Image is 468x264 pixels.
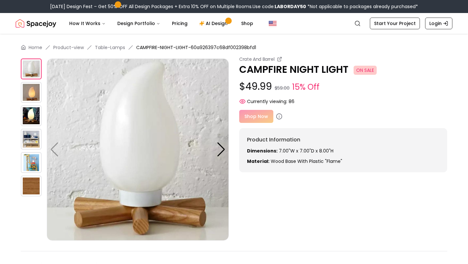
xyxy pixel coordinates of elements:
[194,17,235,30] a: AI Design
[53,44,84,51] a: Product-view
[239,64,447,75] p: CAMPFIRE NIGHT LIGHT
[21,105,42,126] img: https://storage.googleapis.com/spacejoy-main/assets/60a926397c68df002398bfd1/product_2_d68a0oopnhc
[16,17,56,30] img: Spacejoy Logo
[136,44,256,51] span: CAMPFIRE-NIGHT-LIGHT-60a926397c68df002398bfd1
[21,176,42,196] img: https://storage.googleapis.com/spacejoy-main/assets/60a926397c68df002398bfd1/product_5_c90ecd91lg5l
[292,81,319,93] small: 15% Off
[306,3,418,10] span: *Not applicable to packages already purchased*
[21,82,42,103] img: https://storage.googleapis.com/spacejoy-main/assets/60a926397c68df002398bfd1/product_1_p73lk906329
[236,17,258,30] a: Shop
[247,148,439,154] p: 7.00"W x 7.00"D x 8.00"H
[247,148,278,154] strong: Dimensions:
[354,66,377,75] span: ON SALE
[271,158,342,165] span: Wood base with plastic "flame"
[112,17,165,30] button: Design Portfolio
[21,59,42,79] img: https://storage.googleapis.com/spacejoy-main/assets/60a926397c68df002398bfd1/product_0_ombn2i4jice
[289,98,294,105] span: 86
[247,158,269,165] strong: Material:
[239,56,274,62] small: Crate And Barrel
[247,98,287,105] span: Currently viewing:
[16,13,452,34] nav: Global
[64,17,258,30] nav: Main
[21,152,42,173] img: https://storage.googleapis.com/spacejoy-main/assets/60a926397c68df002398bfd1/product_4_mne68iffp0ad
[29,44,42,51] a: Home
[247,136,439,144] h6: Product Information
[21,44,447,51] nav: breadcrumb
[47,59,229,241] img: https://storage.googleapis.com/spacejoy-main/assets/60a926397c68df002398bfd1/product_0_ombn2i4jice
[95,44,125,51] a: Table-Lamps
[253,3,306,10] span: Use code:
[275,3,306,10] b: LABORDAY50
[50,3,418,10] div: [DATE] Design Fest – Get 50% OFF All Design Packages + Extra 10% OFF on Multiple Rooms.
[21,129,42,150] img: https://storage.googleapis.com/spacejoy-main/assets/60a926397c68df002398bfd1/product_3_4i1i8m72hon
[16,17,56,30] a: Spacejoy
[370,18,420,29] a: Start Your Project
[167,17,193,30] a: Pricing
[275,85,290,91] small: $59.00
[269,20,277,27] img: United States
[425,18,452,29] a: Login
[64,17,111,30] button: How It Works
[239,81,447,93] p: $49.99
